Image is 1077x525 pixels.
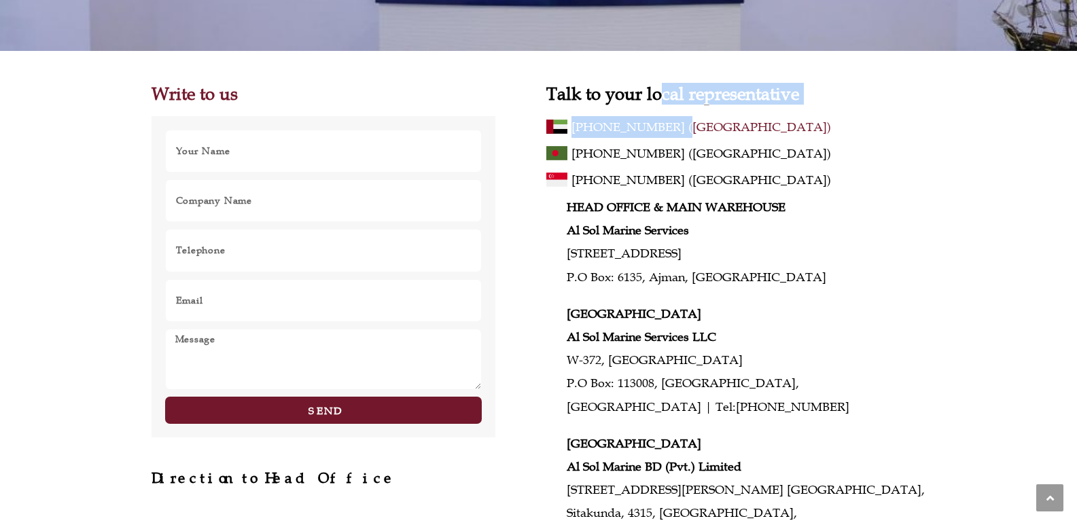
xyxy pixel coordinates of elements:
a: [PHONE_NUMBER] ([GEOGRAPHIC_DATA]) [571,169,925,191]
input: Email [165,279,482,322]
a: [PHONE_NUMBER] ([GEOGRAPHIC_DATA]) [571,116,925,138]
strong: Al Sol Marine BD (Pvt.) Limited [567,459,741,474]
a: [PHONE_NUMBER] ([GEOGRAPHIC_DATA]) [571,143,925,164]
span: [PHONE_NUMBER] ([GEOGRAPHIC_DATA]) [571,169,831,191]
p: [STREET_ADDRESS] P.O Box: 6135, Ajman, [GEOGRAPHIC_DATA] [567,196,925,289]
span: [PHONE_NUMBER] ([GEOGRAPHIC_DATA]) [571,143,831,164]
span: [PHONE_NUMBER] ([GEOGRAPHIC_DATA]) [571,116,831,138]
strong: Al Sol Marine Services LLC [567,329,716,344]
h2: Write to us [152,85,496,103]
strong: HEAD OFFICE & MAIN WAREHOUSE [567,200,785,215]
h2: Talk to your local representative [546,85,925,103]
h2: Direction to Head Office [152,471,496,486]
strong: [GEOGRAPHIC_DATA] [567,436,701,451]
strong: Al Sol Marine Services [567,223,689,238]
span: Send [308,405,341,416]
button: Send [165,397,482,424]
p: W-372, [GEOGRAPHIC_DATA] P.O Box: 113008, [GEOGRAPHIC_DATA], [GEOGRAPHIC_DATA] | Tel: [567,302,925,418]
input: Only numbers and phone characters (#, -, *, etc) are accepted. [165,229,482,272]
strong: [GEOGRAPHIC_DATA] [567,306,701,321]
input: Company Name [165,179,482,222]
a: [PHONE_NUMBER] [736,399,849,414]
input: Your Name [165,130,482,173]
a: Scroll to the top of the page [1036,484,1063,511]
